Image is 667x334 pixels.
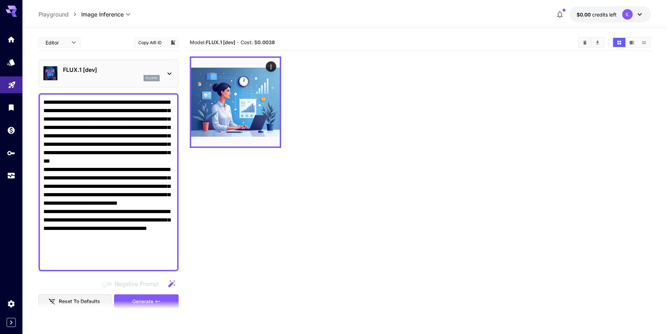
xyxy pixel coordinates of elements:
[7,126,15,135] div: Wallet
[114,280,159,288] span: Negative Prompt
[592,12,617,18] span: credits left
[237,38,239,47] p: ·
[43,63,174,84] div: FLUX.1 [dev]flux1d
[638,38,650,47] button: Show media in list view
[591,38,604,47] button: Download All
[577,11,617,18] div: $0.00
[39,294,111,309] button: Reset to defaults
[7,299,15,308] div: Settings
[46,39,67,46] span: Editor
[626,38,638,47] button: Show media in video view
[191,58,280,146] img: Z
[100,279,165,288] span: Negative prompts are not compatible with the selected model.
[7,58,15,67] div: Models
[81,10,124,19] span: Image Inference
[7,171,15,180] div: Usage
[578,37,604,48] div: Clear AllDownload All
[257,39,275,45] b: 0.0038
[7,149,15,157] div: API Keys
[114,294,179,309] button: Generate
[8,79,16,87] div: Playground
[577,12,592,18] span: $0.00
[134,38,166,48] button: Copy AIR ID
[570,6,651,22] button: $0.00IL
[39,10,69,19] a: Playground
[146,76,158,81] p: flux1d
[613,38,625,47] button: Show media in grid view
[612,37,651,48] div: Show media in grid viewShow media in video viewShow media in list view
[622,9,633,20] div: IL
[170,38,176,47] button: Add to library
[190,39,235,45] span: Model:
[7,318,16,327] button: Expand sidebar
[206,39,235,45] b: FLUX.1 [dev]
[63,66,160,74] p: FLUX.1 [dev]
[39,10,81,19] nav: breadcrumb
[7,103,15,112] div: Library
[266,61,276,72] div: Actions
[7,33,15,42] div: Home
[579,38,591,47] button: Clear All
[241,39,275,45] span: Cost: $
[132,297,153,306] span: Generate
